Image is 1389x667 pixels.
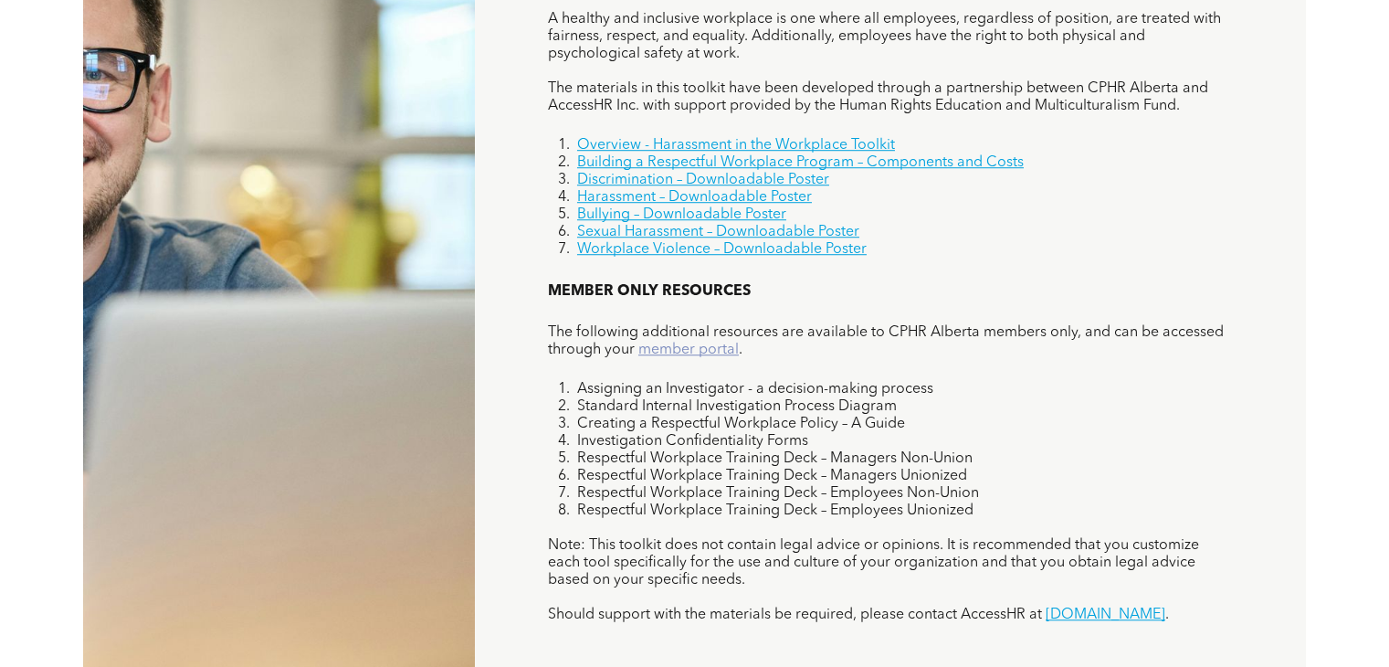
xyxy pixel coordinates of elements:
[577,469,967,483] span: Respectful Workplace Training Deck – Managers Unionized
[577,382,933,397] span: Assigning an Investigator - a decision-making process
[577,207,786,222] a: Bullying – Downloadable Poster
[577,225,859,239] a: Sexual Harassment – Downloadable Poster
[548,12,1221,61] span: A healthy and inclusive workplace is one where all employees, regardless of position, are treated...
[577,138,895,153] a: Overview - Harassment in the Workplace Toolkit
[739,343,742,357] span: .
[548,81,1208,113] span: The materials in this toolkit have been developed through a partnership between CPHR Alberta and ...
[1046,608,1165,622] a: [DOMAIN_NAME]
[638,343,739,357] a: member portal
[577,417,905,431] span: Creating a Respectful Workplace Policy – A Guide
[577,399,897,414] span: Standard Internal Investigation Process Diagram
[1165,608,1169,622] span: .
[577,486,979,501] span: Respectful Workplace Training Deck – Employees Non-Union
[577,173,829,187] a: Discrimination – Downloadable Poster
[548,284,751,299] span: MEMBER ONLY RESOURCES
[577,503,973,518] span: Respectful Workplace Training Deck – Employees Unionized
[577,434,808,449] span: Investigation Confidentiality Forms
[548,538,1199,588] span: Note: This toolkit does not contain legal advice or opinions. It is recommended that you customiz...
[548,325,1224,357] span: The following additional resources are available to CPHR Alberta members only, and can be accesse...
[548,608,1042,622] span: Should support with the materials be required, please contact AccessHR at
[577,242,867,257] a: Workplace Violence – Downloadable Poster
[577,451,973,466] span: Respectful Workplace Training Deck – Managers Non-Union
[577,190,812,205] a: Harassment – Downloadable Poster
[577,155,1024,170] a: Building a Respectful Workplace Program – Components and Costs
